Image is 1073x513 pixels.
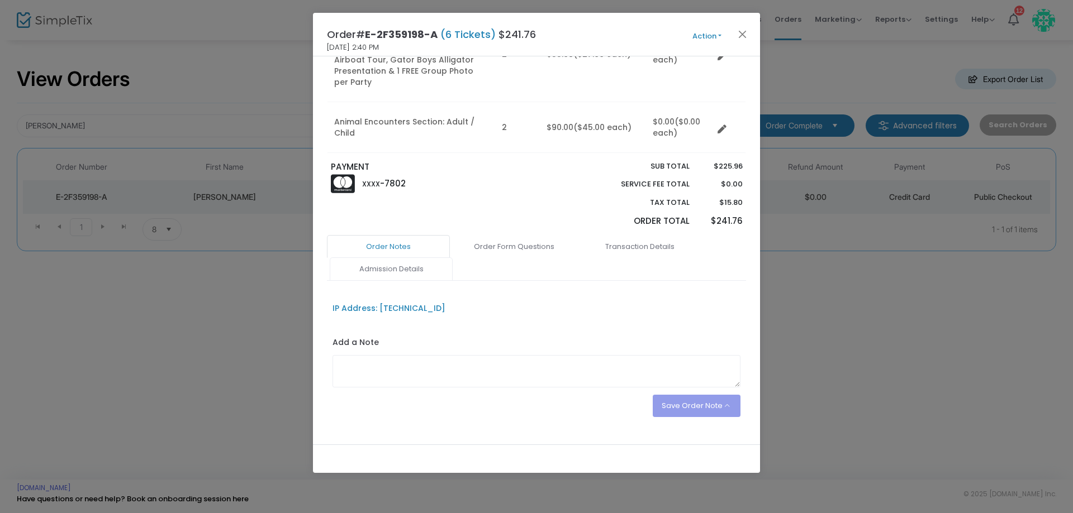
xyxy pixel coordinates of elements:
button: Close [735,27,750,41]
button: Action [673,30,740,42]
a: Transaction Details [578,235,701,258]
a: Order Notes [327,235,450,258]
span: [DATE] 2:40 PM [327,42,379,53]
h4: Order# $241.76 [327,27,536,42]
p: $15.80 [700,197,742,208]
p: $241.76 [700,215,742,228]
p: Tax Total [595,197,690,208]
td: $90.00 [540,102,646,153]
span: ($0.00 each) [653,116,700,138]
label: Add a Note [333,337,379,351]
p: $225.96 [700,161,742,172]
span: E-2F359198-A [365,27,438,41]
td: 2 [495,102,540,153]
p: Order Total [595,215,690,228]
span: -7802 [380,178,406,189]
td: $0.00 [646,102,713,153]
p: PAYMENT [331,161,531,174]
p: Service Fee Total [595,179,690,190]
p: Sub total [595,161,690,172]
span: (6 Tickets) [438,27,498,41]
span: ($45.00 each) [573,122,632,133]
div: IP Address: [TECHNICAL_ID] [333,303,445,314]
span: XXXX [362,179,380,189]
p: $0.00 [700,179,742,190]
td: Animal Encounters Section: Adult / Child [327,102,495,153]
a: Order Form Questions [453,235,576,258]
a: Admission Details [330,257,453,281]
